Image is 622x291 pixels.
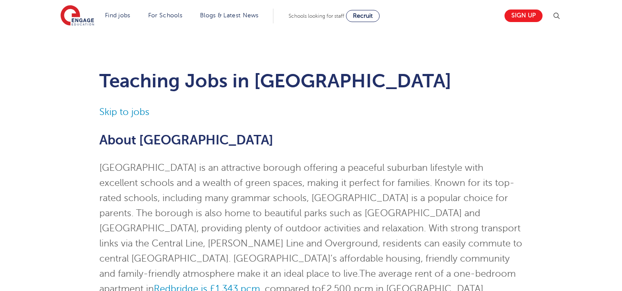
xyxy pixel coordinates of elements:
[148,12,182,19] a: For Schools
[289,13,344,19] span: Schools looking for staff
[346,10,380,22] a: Recruit
[99,107,149,117] a: Skip to jobs
[99,133,273,147] span: About [GEOGRAPHIC_DATA]
[353,13,373,19] span: Recruit
[99,70,523,92] h1: Teaching Jobs in [GEOGRAPHIC_DATA]
[505,10,543,22] a: Sign up
[60,5,94,27] img: Engage Education
[200,12,259,19] a: Blogs & Latest News
[105,12,130,19] a: Find jobs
